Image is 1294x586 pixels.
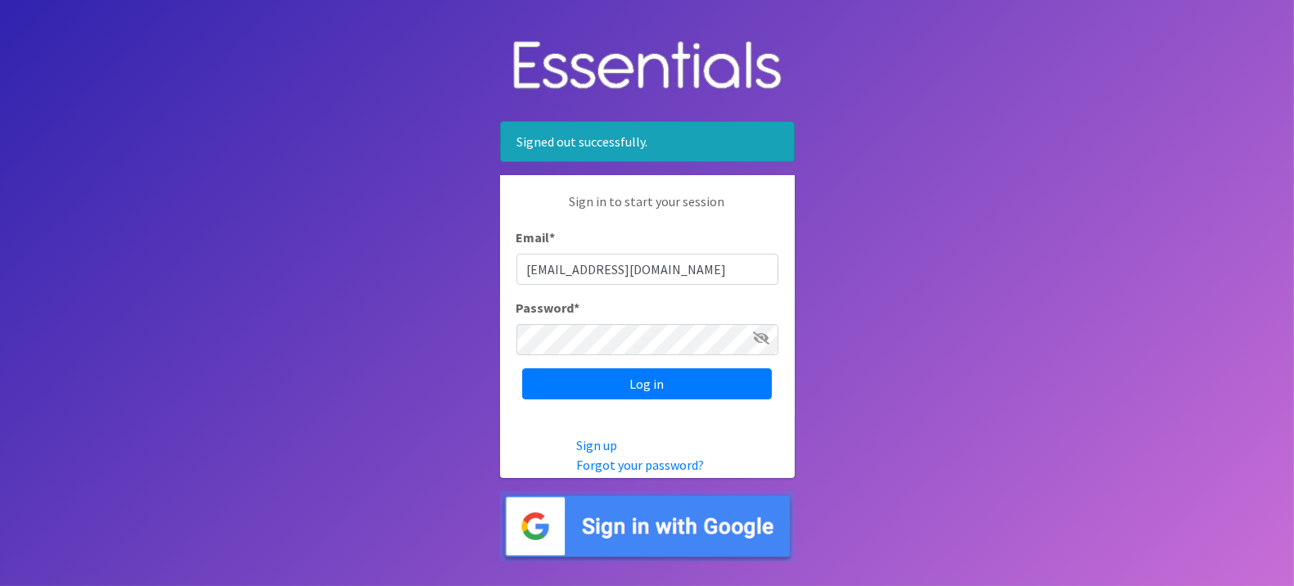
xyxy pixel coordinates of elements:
a: Forgot your password? [576,457,704,473]
p: Sign in to start your session [516,192,778,228]
div: Signed out successfully. [500,121,795,162]
input: Log in [522,368,772,399]
abbr: required [575,300,580,316]
img: Sign in with Google [500,491,795,562]
abbr: required [550,229,556,246]
img: Human Essentials [500,25,795,109]
label: Email [516,228,556,247]
a: Sign up [576,437,617,453]
label: Password [516,298,580,318]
